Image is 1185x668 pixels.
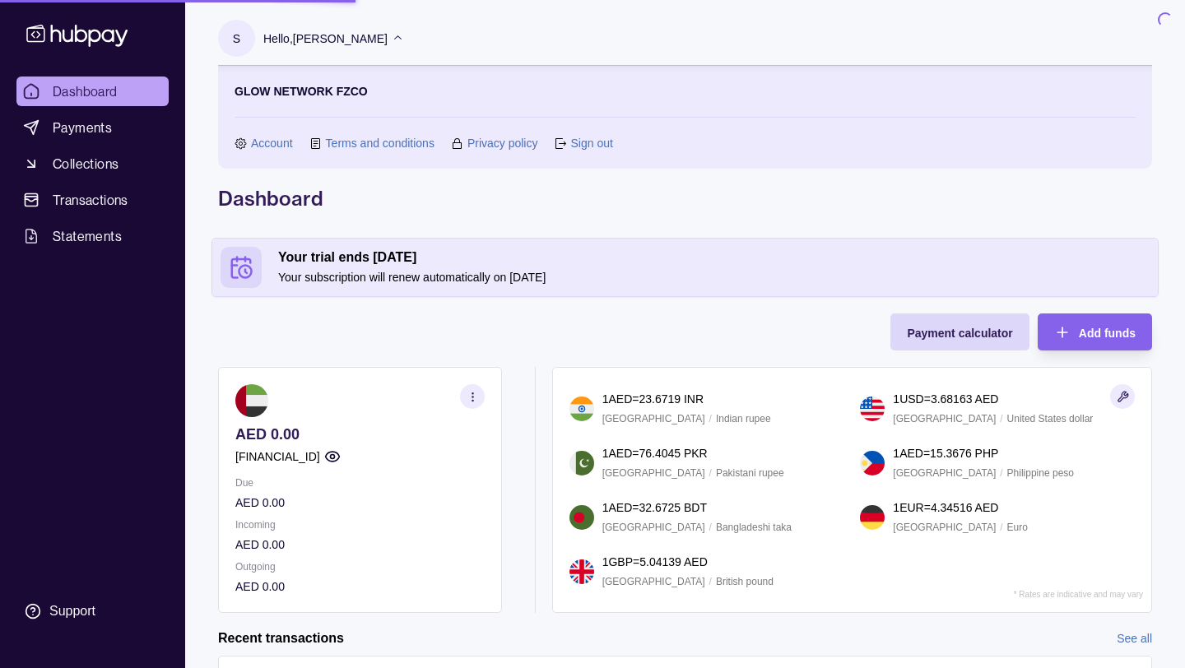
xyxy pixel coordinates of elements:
p: AED 0.00 [235,536,485,554]
button: Payment calculator [890,313,1029,350]
p: / [1000,410,1002,428]
p: Bangladeshi taka [716,518,792,536]
p: S [233,30,240,48]
span: Statements [53,226,122,246]
p: [GEOGRAPHIC_DATA] [893,518,996,536]
a: Statements [16,221,169,251]
p: [GEOGRAPHIC_DATA] [602,410,705,428]
p: 1 USD = 3.68163 AED [893,390,998,408]
a: Terms and conditions [326,134,434,152]
img: pk [569,451,594,475]
p: [GEOGRAPHIC_DATA] [893,464,996,482]
h1: Dashboard [218,185,1152,211]
p: 1 AED = 76.4045 PKR [602,444,708,462]
p: AED 0.00 [235,425,485,443]
p: Indian rupee [716,410,771,428]
p: Due [235,474,485,492]
p: / [709,518,712,536]
p: 1 AED = 15.3676 PHP [893,444,998,462]
p: / [709,573,712,591]
p: Incoming [235,516,485,534]
p: AED 0.00 [235,578,485,596]
p: 1 GBP = 5.04139 AED [602,553,708,571]
img: gb [569,559,594,584]
p: / [1000,464,1002,482]
p: 1 EUR = 4.34516 AED [893,499,998,517]
p: United States dollar [1007,410,1094,428]
p: * Rates are indicative and may vary [1014,590,1143,599]
a: Collections [16,149,169,179]
a: Privacy policy [467,134,538,152]
div: Support [49,602,95,620]
p: / [1000,518,1002,536]
p: [GEOGRAPHIC_DATA] [602,573,705,591]
p: / [709,410,712,428]
p: / [709,464,712,482]
h2: Recent transactions [218,629,344,647]
p: Euro [1007,518,1028,536]
a: Support [16,594,169,629]
p: 1 AED = 23.6719 INR [602,390,704,408]
h2: Your trial ends [DATE] [278,248,1150,267]
a: Account [251,134,293,152]
img: in [569,397,594,421]
p: [GEOGRAPHIC_DATA] [602,464,705,482]
a: Transactions [16,185,169,215]
p: AED 0.00 [235,494,485,512]
span: Dashboard [53,81,118,101]
a: Dashboard [16,77,169,106]
img: ae [235,384,268,417]
p: [FINANCIAL_ID] [235,448,320,466]
a: See all [1117,629,1152,647]
p: [GEOGRAPHIC_DATA] [602,518,705,536]
a: Sign out [570,134,612,152]
p: [GEOGRAPHIC_DATA] [893,410,996,428]
button: Add funds [1038,313,1152,350]
img: de [860,505,885,530]
p: Outgoing [235,558,485,576]
p: British pound [716,573,774,591]
a: Payments [16,113,169,142]
p: 1 AED = 32.6725 BDT [602,499,707,517]
p: Hello, [PERSON_NAME] [263,30,388,48]
p: Philippine peso [1007,464,1074,482]
img: bd [569,505,594,530]
span: Add funds [1079,327,1136,340]
span: Payment calculator [907,327,1012,340]
span: Transactions [53,190,128,210]
p: Pakistani rupee [716,464,784,482]
span: Collections [53,154,118,174]
img: ph [860,451,885,475]
p: GLOW NETWORK FZCO [235,82,368,100]
p: Your subscription will renew automatically on [DATE] [278,268,1150,286]
img: us [860,397,885,421]
span: Payments [53,118,112,137]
